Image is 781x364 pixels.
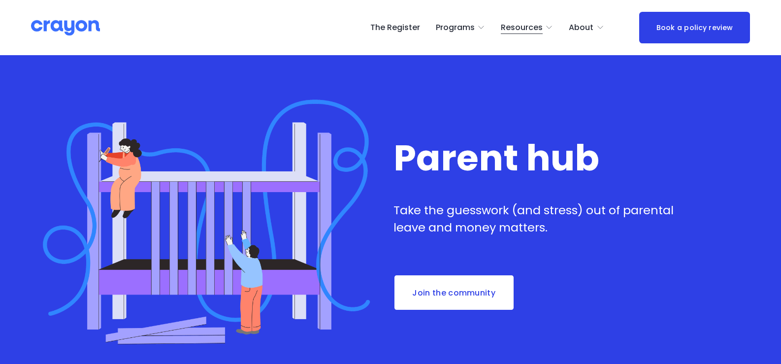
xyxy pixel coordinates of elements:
a: folder dropdown [569,20,604,35]
span: About [569,21,593,35]
span: Programs [436,21,475,35]
h1: Parent hub [393,139,690,177]
a: folder dropdown [436,20,486,35]
a: Book a policy review [639,12,749,43]
a: Join the community [393,274,515,311]
a: The Register [370,20,420,35]
img: Crayon [31,19,100,36]
a: folder dropdown [501,20,553,35]
span: Resources [501,21,543,35]
p: Take the guesswork (and stress) out of parental leave and money matters. [393,201,690,236]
